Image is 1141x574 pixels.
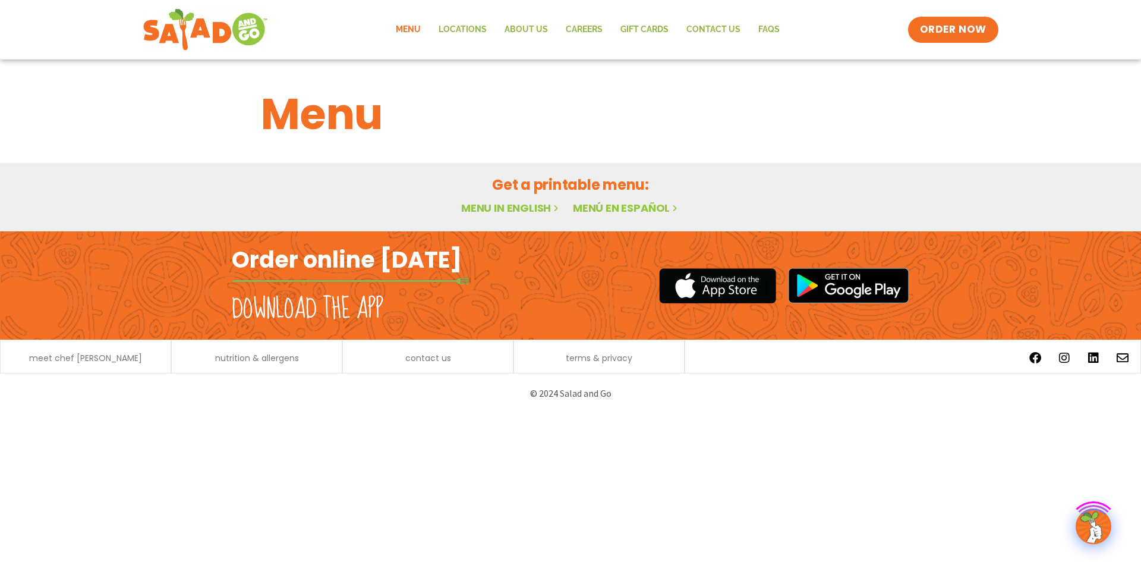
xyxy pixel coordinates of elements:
[261,174,880,195] h2: Get a printable menu:
[908,17,998,43] a: ORDER NOW
[788,268,909,303] img: google_play
[405,354,451,362] a: contact us
[232,293,383,326] h2: Download the app
[29,354,142,362] a: meet chef [PERSON_NAME]
[430,16,496,43] a: Locations
[677,16,749,43] a: Contact Us
[261,82,880,146] h1: Menu
[215,354,299,362] a: nutrition & allergens
[920,23,986,37] span: ORDER NOW
[612,16,677,43] a: GIFT CARDS
[557,16,612,43] a: Careers
[232,278,469,284] img: fork
[143,6,268,54] img: new-SAG-logo-768×292
[232,245,462,274] h2: Order online [DATE]
[387,16,430,43] a: Menu
[461,200,561,215] a: Menu in English
[238,385,903,402] p: © 2024 Salad and Go
[573,200,680,215] a: Menú en español
[387,16,789,43] nav: Menu
[659,266,776,305] img: appstore
[566,354,632,362] a: terms & privacy
[749,16,789,43] a: FAQs
[496,16,557,43] a: About Us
